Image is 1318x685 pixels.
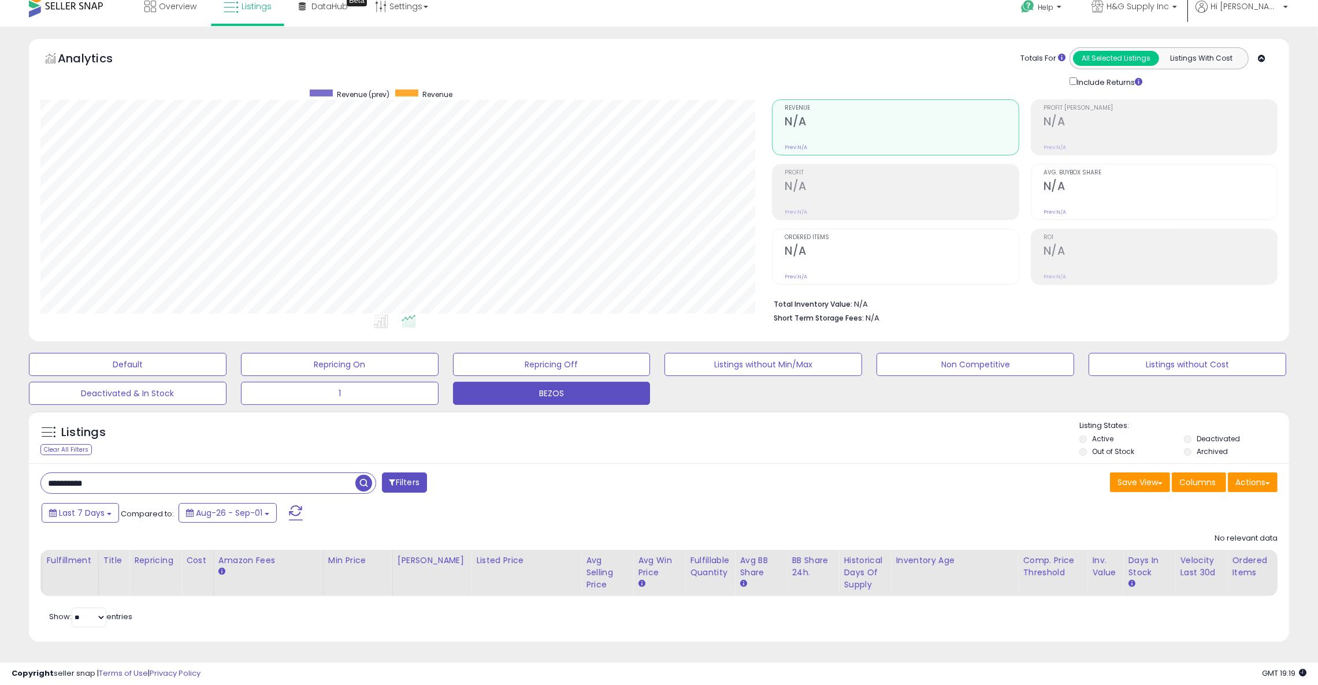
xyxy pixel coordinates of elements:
[1044,144,1066,151] small: Prev: N/A
[774,313,864,323] b: Short Term Storage Fees:
[218,554,318,567] div: Amazon Fees
[1197,434,1240,444] label: Deactivated
[1228,472,1278,492] button: Actions
[1107,1,1169,12] span: H&G Supply Inc
[638,579,645,589] small: Avg Win Price.
[844,554,886,591] div: Historical Days Of Supply
[398,554,466,567] div: [PERSON_NAME]
[1044,273,1066,280] small: Prev: N/A
[638,554,680,579] div: Avg Win Price
[1079,420,1289,431] p: Listing States:
[58,50,135,69] h5: Analytics
[774,299,852,309] b: Total Inventory Value:
[99,668,148,679] a: Terms of Use
[1044,115,1277,131] h2: N/A
[29,353,227,376] button: Default
[179,503,277,523] button: Aug-26 - Sep-01
[196,507,262,519] span: Aug-26 - Sep-01
[29,382,227,405] button: Deactivated & In Stock
[159,1,196,12] span: Overview
[1197,446,1228,456] label: Archived
[1211,1,1280,12] span: Hi [PERSON_NAME]
[103,554,124,567] div: Title
[1196,1,1288,27] a: Hi [PERSON_NAME]
[785,244,1018,260] h2: N/A
[1179,476,1216,488] span: Columns
[49,611,132,622] span: Show: entries
[785,234,1018,241] span: Ordered Items
[1089,353,1286,376] button: Listings without Cost
[792,554,834,579] div: BB Share 24h.
[42,503,119,523] button: Last 7 Days
[1172,472,1226,492] button: Columns
[453,382,651,405] button: BEZOS
[1128,579,1135,589] small: Days In Stock.
[1128,554,1170,579] div: Days In Stock
[241,353,439,376] button: Repricing On
[1073,51,1159,66] button: All Selected Listings
[1262,668,1306,679] span: 2025-09-9 19:19 GMT
[1092,446,1134,456] label: Out of Stock
[896,554,1013,567] div: Inventory Age
[1232,554,1274,579] div: Ordered Items
[1044,244,1277,260] h2: N/A
[785,209,807,215] small: Prev: N/A
[328,554,388,567] div: Min Price
[12,668,54,679] strong: Copyright
[1180,554,1222,579] div: Velocity Last 30d
[422,90,452,99] span: Revenue
[242,1,272,12] span: Listings
[218,567,225,577] small: Amazon Fees.
[241,382,439,405] button: 1
[61,425,106,441] h5: Listings
[774,296,1269,310] li: N/A
[785,170,1018,176] span: Profit
[1092,554,1118,579] div: Inv. value
[664,353,862,376] button: Listings without Min/Max
[785,105,1018,111] span: Revenue
[1110,472,1170,492] button: Save View
[785,273,807,280] small: Prev: N/A
[586,554,628,591] div: Avg Selling Price
[1044,209,1066,215] small: Prev: N/A
[12,668,201,679] div: seller snap | |
[1044,105,1277,111] span: Profit [PERSON_NAME]
[690,554,730,579] div: Fulfillable Quantity
[311,1,348,12] span: DataHub
[134,554,176,567] div: Repricing
[1159,51,1245,66] button: Listings With Cost
[1020,53,1065,64] div: Totals For
[476,554,576,567] div: Listed Price
[1038,2,1053,12] span: Help
[1092,434,1113,444] label: Active
[47,554,94,567] div: Fulfillment
[337,90,389,99] span: Revenue (prev)
[1044,170,1277,176] span: Avg. Buybox Share
[1023,554,1082,579] div: Comp. Price Threshold
[1061,75,1156,88] div: Include Returns
[150,668,201,679] a: Privacy Policy
[1044,234,1277,241] span: ROI
[866,312,879,323] span: N/A
[382,472,427,493] button: Filters
[59,507,105,519] span: Last 7 Days
[740,579,747,589] small: Avg BB Share.
[1044,180,1277,195] h2: N/A
[186,554,209,567] div: Cost
[785,180,1018,195] h2: N/A
[121,508,174,519] span: Compared to:
[877,353,1074,376] button: Non Competitive
[740,554,782,579] div: Avg BB Share
[785,115,1018,131] h2: N/A
[785,144,807,151] small: Prev: N/A
[1215,533,1278,544] div: No relevant data
[40,444,92,455] div: Clear All Filters
[453,353,651,376] button: Repricing Off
